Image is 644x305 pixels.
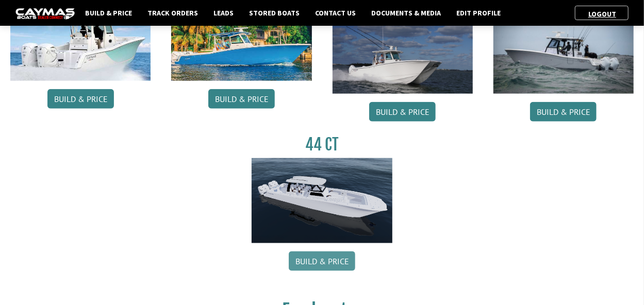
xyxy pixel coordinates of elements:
[369,102,436,122] a: Build & Price
[142,6,203,20] a: Track Orders
[80,6,137,20] a: Build & Price
[289,251,355,271] a: Build & Price
[530,102,597,122] a: Build & Price
[47,89,114,109] a: Build & Price
[310,6,361,20] a: Contact Us
[583,9,621,19] a: Logout
[252,135,392,154] h3: 44 CT
[208,6,239,20] a: Leads
[451,6,506,20] a: Edit Profile
[208,89,275,109] a: Build & Price
[15,8,75,19] img: caymas-dealer-connect-2ed40d3bc7270c1d8d7ffb4b79bf05adc795679939227970def78ec6f6c03838.gif
[252,158,392,243] img: 44ct_background.png
[244,6,305,20] a: Stored Boats
[366,6,446,20] a: Documents & Media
